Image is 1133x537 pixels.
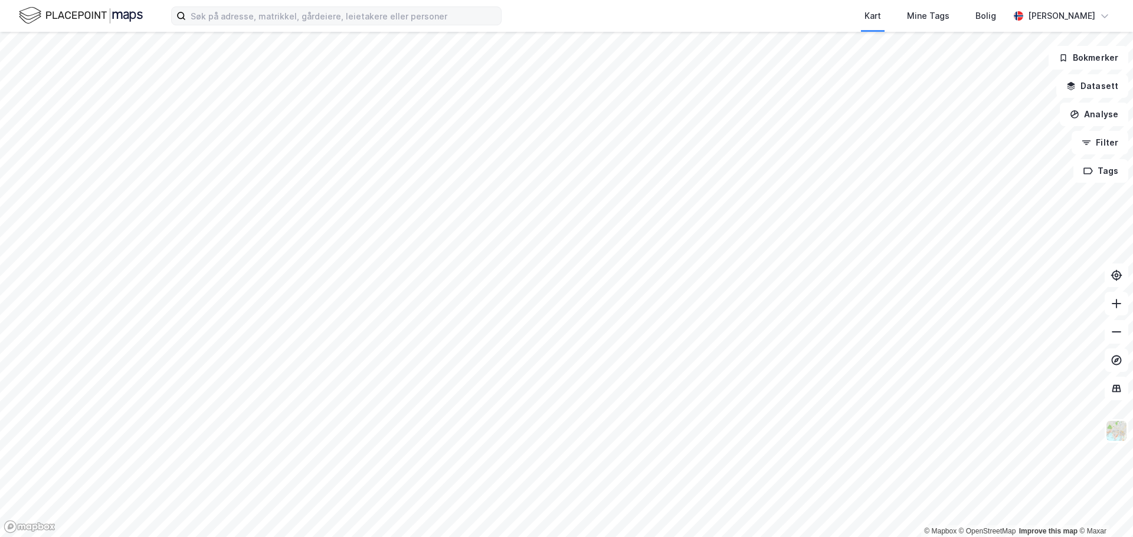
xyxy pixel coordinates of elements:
div: [PERSON_NAME] [1028,9,1095,23]
img: logo.f888ab2527a4732fd821a326f86c7f29.svg [19,5,143,26]
div: Kart [865,9,881,23]
input: Søk på adresse, matrikkel, gårdeiere, leietakere eller personer [186,7,501,25]
iframe: Chat Widget [1074,480,1133,537]
div: Mine Tags [907,9,949,23]
div: Bolig [975,9,996,23]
